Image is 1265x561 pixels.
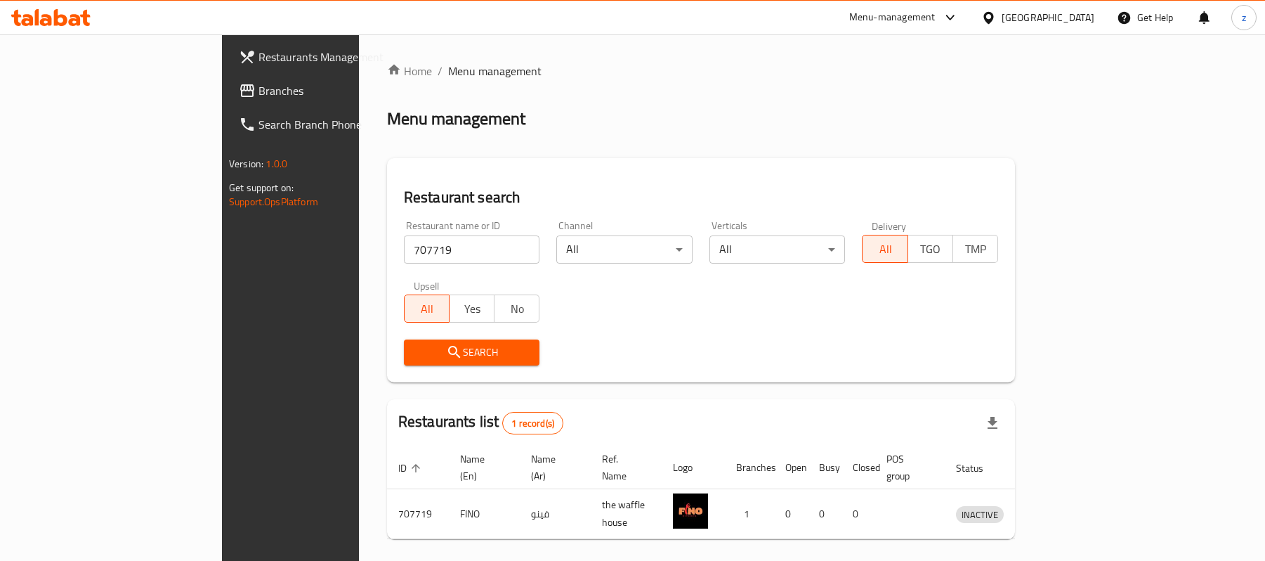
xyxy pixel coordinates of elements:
span: No [500,299,534,319]
label: Upsell [414,280,440,290]
div: Total records count [502,412,563,434]
span: TMP [959,239,992,259]
td: 0 [808,489,841,539]
span: Ref. Name [602,451,645,484]
button: All [862,235,907,263]
div: [GEOGRAPHIC_DATA] [1002,10,1094,25]
th: Logo [662,446,725,489]
th: Busy [808,446,841,489]
td: 0 [774,489,808,539]
img: FINO [673,494,708,529]
span: TGO [914,239,948,259]
div: All [709,236,846,264]
span: Name (Ar) [531,451,574,484]
span: Branches [258,82,422,99]
input: Search for restaurant name or ID.. [404,236,540,264]
nav: breadcrumb [387,63,1015,79]
td: FINO [449,489,520,539]
button: Search [404,340,540,366]
a: Branches [228,74,433,108]
td: the waffle house [591,489,662,539]
div: Export file [976,406,1009,440]
span: Restaurants Management [258,49,422,65]
span: All [410,299,444,319]
button: All [404,295,450,323]
span: Menu management [448,63,542,79]
span: Get support on: [229,179,294,197]
th: Closed [841,446,875,489]
span: Yes [455,299,489,319]
button: TGO [907,235,953,263]
label: Delivery [872,221,907,231]
td: فينو [520,489,591,539]
a: Search Branch Phone [228,108,433,141]
th: Branches [725,446,774,489]
table: enhanced table [387,446,1069,539]
span: Version: [229,155,263,173]
span: 1.0.0 [266,155,287,173]
span: INACTIVE [956,507,1004,523]
button: TMP [952,235,998,263]
span: ID [398,460,425,477]
a: Restaurants Management [228,40,433,74]
th: Open [774,446,808,489]
span: Status [956,460,1002,477]
h2: Restaurants list [398,411,563,434]
span: Search Branch Phone [258,116,422,133]
li: / [438,63,443,79]
h2: Menu management [387,108,525,130]
div: Menu-management [849,9,936,26]
button: No [494,295,539,323]
a: Support.OpsPlatform [229,193,318,211]
div: All [556,236,693,264]
button: Yes [449,295,494,323]
td: 1 [725,489,774,539]
td: 0 [841,489,875,539]
span: z [1242,10,1246,25]
span: 1 record(s) [503,417,563,430]
span: POS group [886,451,928,484]
span: Search [415,344,529,361]
span: All [868,239,902,259]
span: Name (En) [460,451,503,484]
h2: Restaurant search [404,187,998,208]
